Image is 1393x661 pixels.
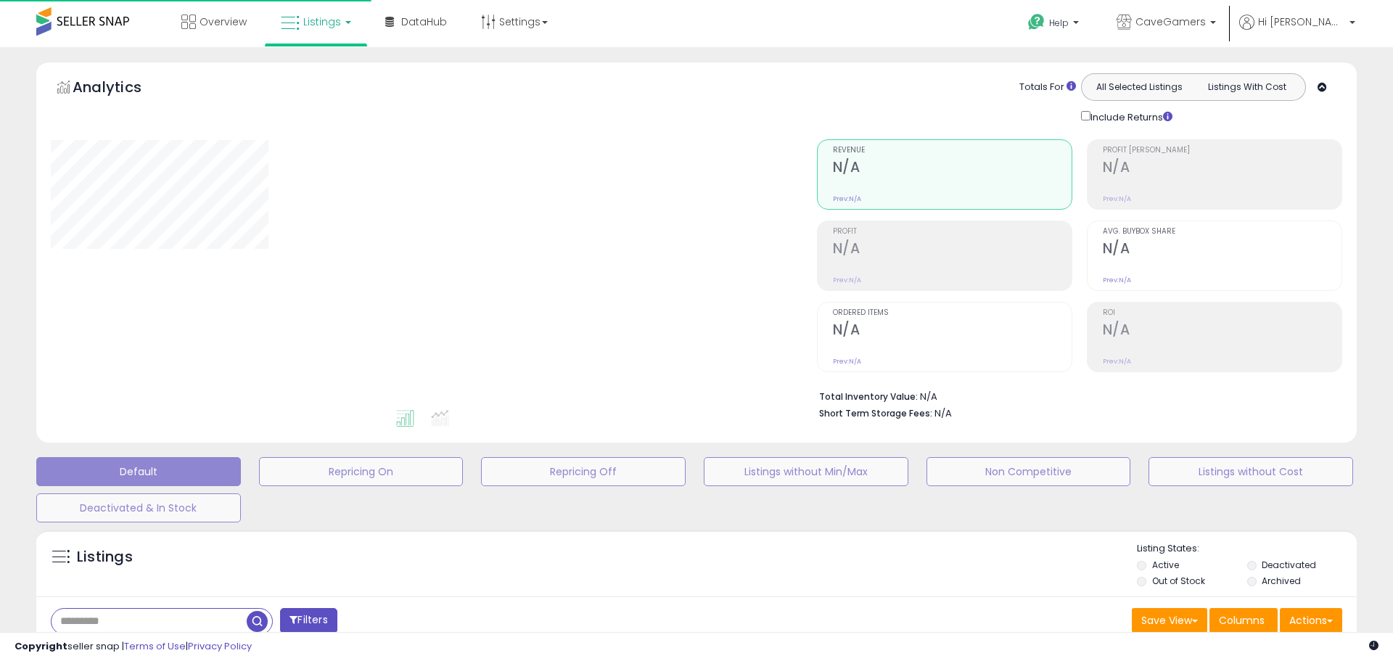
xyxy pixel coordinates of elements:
div: Totals For [1019,81,1076,94]
strong: Copyright [15,639,67,653]
b: Short Term Storage Fees: [819,407,932,419]
b: Total Inventory Value: [819,390,918,403]
div: seller snap | | [15,640,252,654]
button: Non Competitive [926,457,1131,486]
span: DataHub [401,15,447,29]
small: Prev: N/A [833,357,861,366]
span: CaveGamers [1135,15,1206,29]
button: Listings With Cost [1193,78,1301,97]
li: N/A [819,387,1331,404]
h2: N/A [833,321,1072,341]
span: Revenue [833,147,1072,155]
div: Include Returns [1070,108,1190,125]
h2: N/A [833,240,1072,260]
button: Default [36,457,241,486]
button: Listings without Min/Max [704,457,908,486]
span: ROI [1103,309,1341,317]
button: All Selected Listings [1085,78,1193,97]
i: Get Help [1027,13,1045,31]
span: Listings [303,15,341,29]
span: Profit [PERSON_NAME] [1103,147,1341,155]
h2: N/A [833,159,1072,178]
small: Prev: N/A [833,194,861,203]
a: Help [1016,2,1093,47]
small: Prev: N/A [1103,194,1131,203]
span: Avg. Buybox Share [1103,228,1341,236]
span: Hi [PERSON_NAME] [1258,15,1345,29]
h2: N/A [1103,321,1341,341]
small: Prev: N/A [833,276,861,284]
span: Help [1049,17,1069,29]
span: Ordered Items [833,309,1072,317]
h5: Analytics [73,77,170,101]
h2: N/A [1103,240,1341,260]
button: Listings without Cost [1148,457,1353,486]
small: Prev: N/A [1103,276,1131,284]
button: Deactivated & In Stock [36,493,241,522]
button: Repricing Off [481,457,686,486]
a: Hi [PERSON_NAME] [1239,15,1355,47]
small: Prev: N/A [1103,357,1131,366]
h2: N/A [1103,159,1341,178]
span: N/A [934,406,952,420]
button: Repricing On [259,457,464,486]
span: Profit [833,228,1072,236]
span: Overview [200,15,247,29]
